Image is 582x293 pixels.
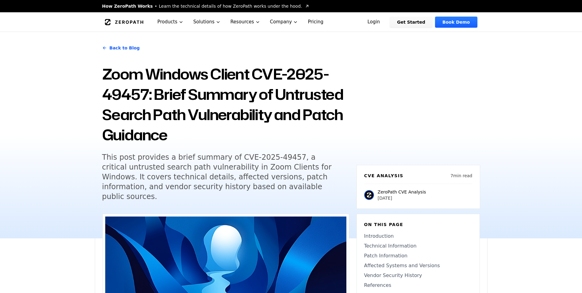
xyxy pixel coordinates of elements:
h6: CVE Analysis [364,173,403,179]
button: Products [152,12,188,32]
a: Login [360,17,387,28]
button: Company [265,12,303,32]
a: Vendor Security History [364,272,472,279]
p: ZeroPath CVE Analysis [378,189,426,195]
a: Affected Systems and Versions [364,262,472,269]
a: Get Started [390,17,433,28]
nav: Global [95,12,488,32]
button: Resources [225,12,265,32]
h1: Zoom Windows Client CVE-2025-49457: Brief Summary of Untrusted Search Path Vulnerability and Patc... [102,64,349,145]
a: References [364,282,472,289]
img: ZeroPath CVE Analysis [364,190,374,200]
button: Solutions [188,12,225,32]
a: Pricing [303,12,328,32]
a: Book Demo [435,17,477,28]
h6: On this page [364,221,472,228]
p: 7 min read [450,173,472,179]
a: How ZeroPath WorksLearn the technical details of how ZeroPath works under the hood. [102,3,310,9]
a: Introduction [364,232,472,240]
a: Patch Information [364,252,472,260]
h5: This post provides a brief summary of CVE-2025-49457, a critical untrusted search path vulnerabil... [102,152,338,201]
p: [DATE] [378,195,426,201]
a: Back to Blog [102,39,140,57]
a: Technical Information [364,242,472,250]
span: How ZeroPath Works [102,3,153,9]
span: Learn the technical details of how ZeroPath works under the hood. [159,3,302,9]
